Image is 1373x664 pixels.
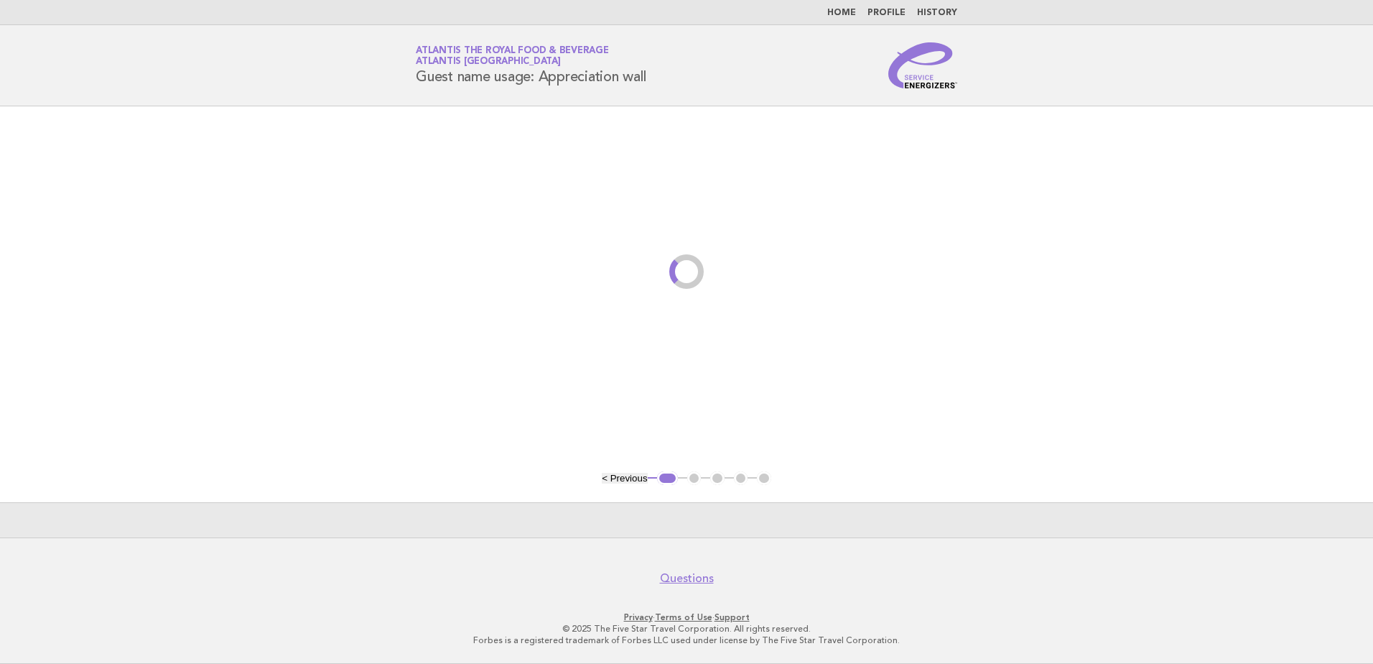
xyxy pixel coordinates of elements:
h1: Guest name usage: Appreciation wall [416,47,646,84]
a: Questions [660,571,714,586]
a: Profile [867,9,906,17]
p: · · [247,612,1126,623]
span: Atlantis [GEOGRAPHIC_DATA] [416,57,561,67]
p: © 2025 The Five Star Travel Corporation. All rights reserved. [247,623,1126,635]
a: Atlantis the Royal Food & BeverageAtlantis [GEOGRAPHIC_DATA] [416,46,609,66]
a: History [917,9,957,17]
a: Support [715,612,750,622]
img: Service Energizers [888,42,957,88]
p: Forbes is a registered trademark of Forbes LLC used under license by The Five Star Travel Corpora... [247,635,1126,646]
a: Privacy [624,612,653,622]
a: Home [827,9,856,17]
a: Terms of Use [655,612,712,622]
